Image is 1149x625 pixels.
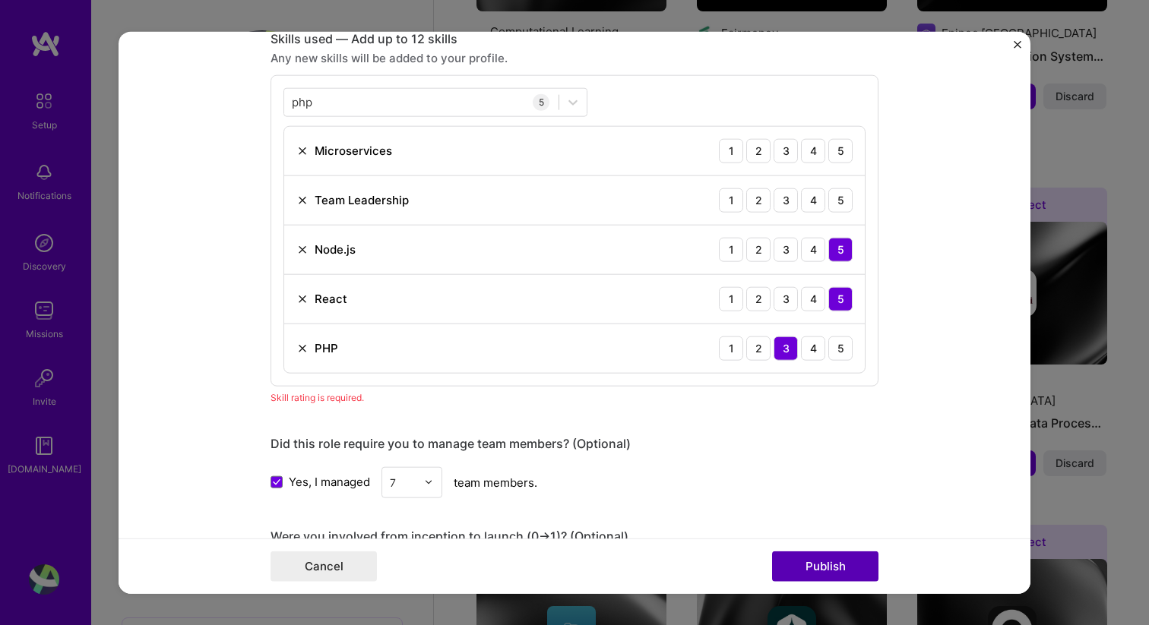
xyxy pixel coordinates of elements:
div: 2 [746,188,771,212]
div: 5 [533,93,549,110]
button: Cancel [271,551,377,582]
div: 5 [828,286,853,311]
div: Microservices [315,143,392,159]
div: Skill rating is required. [271,389,878,405]
div: Did this role require you to manage team members? (Optional) [271,435,878,451]
img: Remove [296,342,309,354]
div: 4 [801,336,825,360]
div: Team Leadership [315,192,409,208]
div: 4 [801,188,825,212]
img: Remove [296,194,309,206]
button: Close [1014,40,1021,56]
div: React [315,291,347,307]
div: team members. [271,466,878,497]
div: 1 [719,237,743,261]
div: 3 [774,138,798,163]
div: 1 [719,138,743,163]
div: 5 [828,188,853,212]
div: Node.js [315,241,356,257]
div: PHP [315,340,338,356]
div: 5 [828,336,853,360]
div: Were you involved from inception to launch (0 -> 1)? (Optional) [271,528,878,544]
img: drop icon [424,478,433,487]
div: 1 [719,336,743,360]
div: 2 [746,286,771,311]
div: 3 [774,188,798,212]
div: 2 [746,237,771,261]
div: 4 [801,237,825,261]
img: Remove [296,243,309,255]
div: 5 [828,138,853,163]
div: 3 [774,286,798,311]
div: Any new skills will be added to your profile. [271,49,878,65]
div: 1 [719,286,743,311]
div: 2 [746,138,771,163]
span: Yes, I managed [289,474,370,490]
img: Remove [296,144,309,156]
div: 4 [801,138,825,163]
button: Publish [772,551,878,582]
div: Skills used — Add up to 12 skills [271,30,878,46]
div: 3 [774,237,798,261]
div: 2 [746,336,771,360]
div: 1 [719,188,743,212]
div: 5 [828,237,853,261]
img: Remove [296,292,309,305]
div: 4 [801,286,825,311]
div: 3 [774,336,798,360]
